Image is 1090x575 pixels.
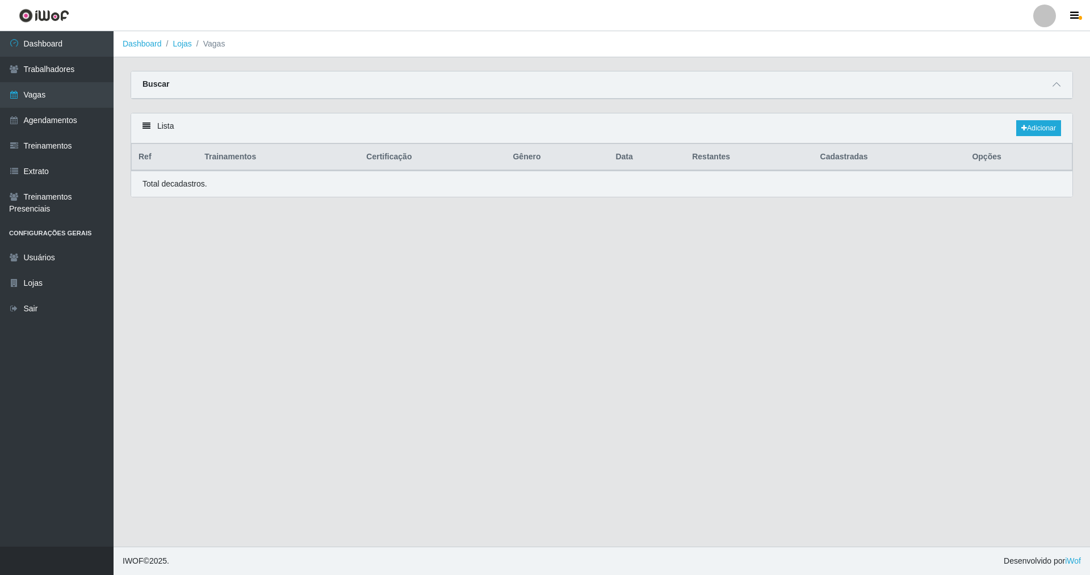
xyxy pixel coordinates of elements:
[142,178,207,190] p: Total de cadastros.
[814,144,966,171] th: Cadastradas
[609,144,685,171] th: Data
[114,31,1090,57] nav: breadcrumb
[132,144,198,171] th: Ref
[123,555,169,567] span: © 2025 .
[965,144,1072,171] th: Opções
[142,79,169,88] strong: Buscar
[685,144,813,171] th: Restantes
[198,144,359,171] th: Trainamentos
[1004,555,1081,567] span: Desenvolvido por
[123,556,144,565] span: IWOF
[359,144,506,171] th: Certificação
[1016,120,1061,136] a: Adicionar
[1065,556,1081,565] a: iWof
[19,9,69,23] img: CoreUI Logo
[123,39,162,48] a: Dashboard
[131,113,1072,143] div: Lista
[173,39,191,48] a: Lojas
[192,38,225,50] li: Vagas
[506,144,609,171] th: Gênero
